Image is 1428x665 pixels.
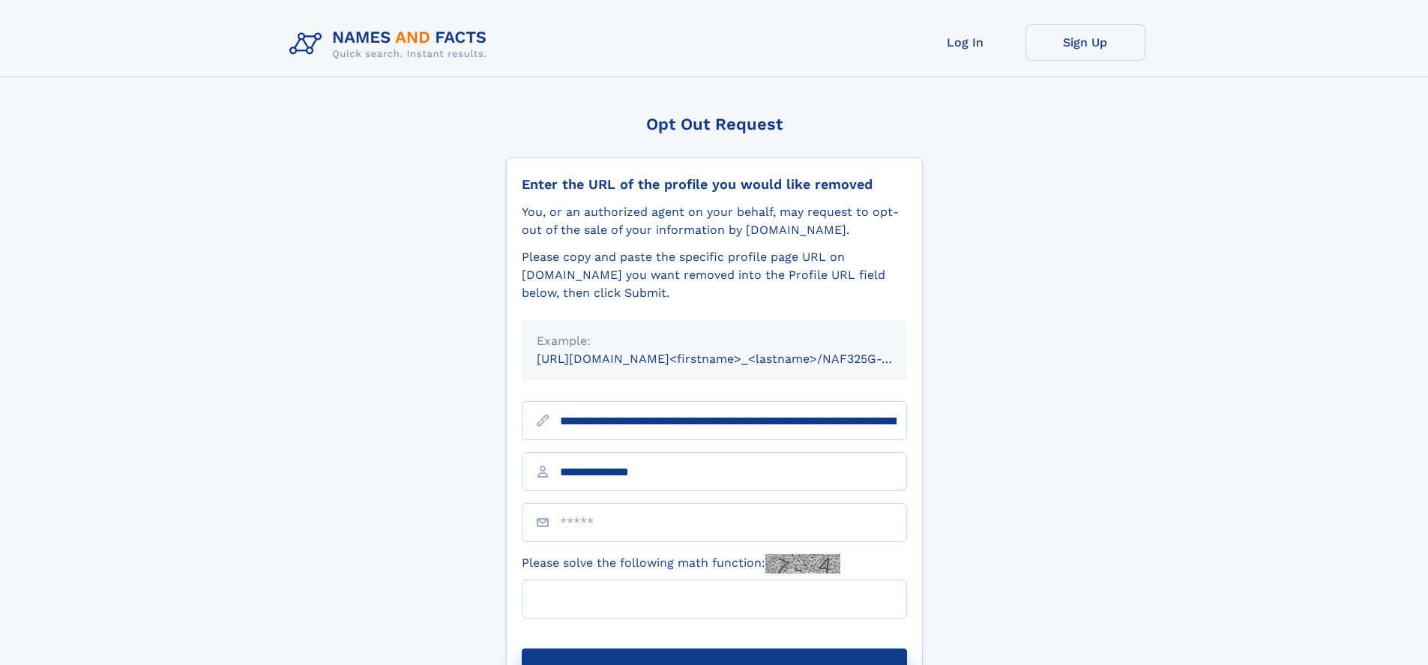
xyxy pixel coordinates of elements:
div: Please copy and paste the specific profile page URL on [DOMAIN_NAME] you want removed into the Pr... [522,248,907,302]
img: Logo Names and Facts [283,24,499,64]
div: Example: [537,332,892,350]
a: Sign Up [1025,24,1145,61]
div: Enter the URL of the profile you would like removed [522,176,907,193]
a: Log In [906,24,1025,61]
small: [URL][DOMAIN_NAME]<firstname>_<lastname>/NAF325G-xxxxxxxx [537,352,936,366]
div: You, or an authorized agent on your behalf, may request to opt-out of the sale of your informatio... [522,203,907,239]
div: Opt Out Request [506,115,923,133]
label: Please solve the following math function: [522,554,840,574]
